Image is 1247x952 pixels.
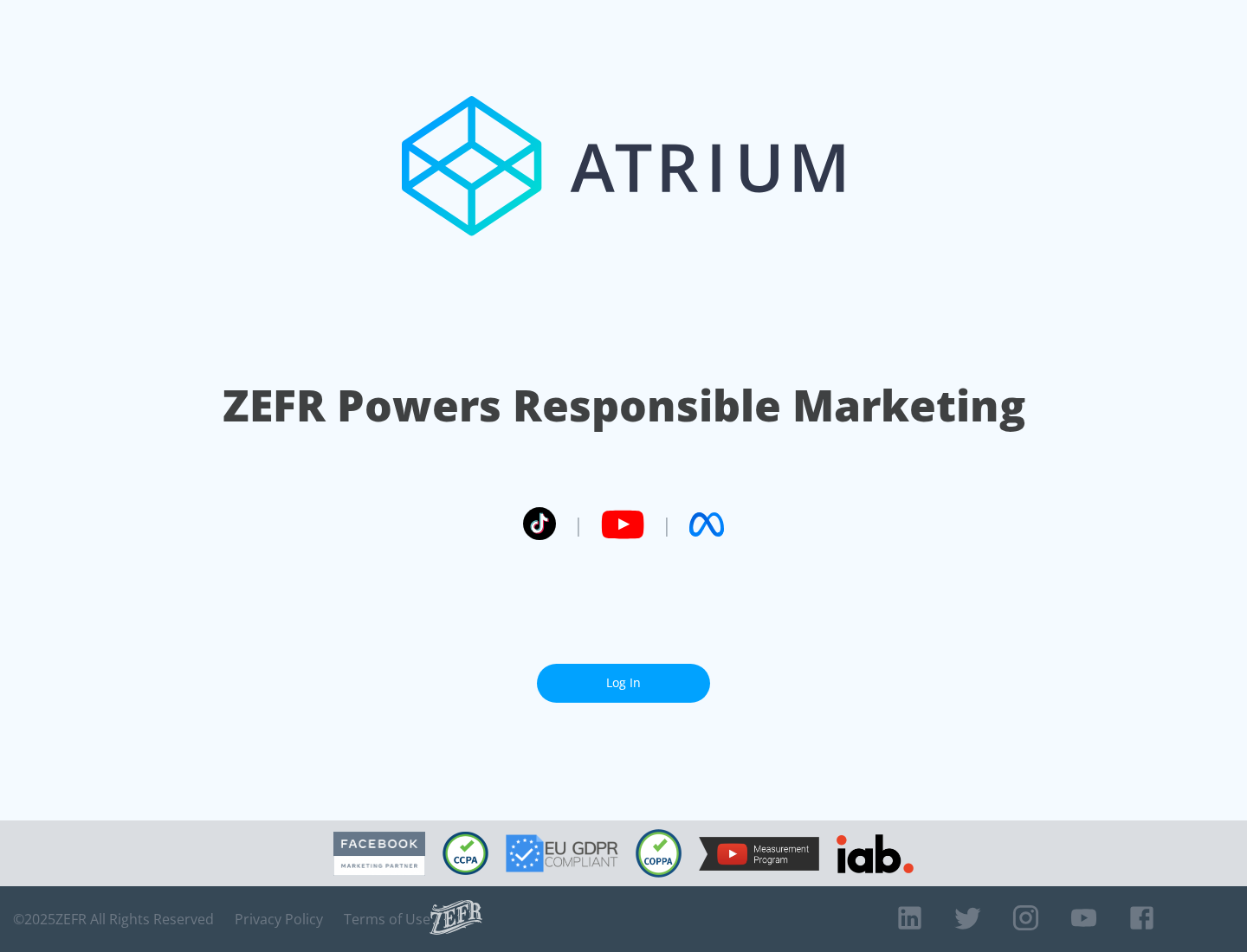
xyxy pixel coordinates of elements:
img: GDPR Compliant [506,834,618,872]
img: Facebook Marketing Partner [333,832,425,876]
a: Log In [537,664,710,703]
img: CCPA Compliant [443,832,488,875]
span: © 2025 ZEFR All Rights Reserved [13,910,214,928]
img: YouTube Measurement Program [699,837,819,871]
span: | [573,511,584,537]
a: Terms of Use [344,910,430,928]
span: | [662,511,672,537]
img: IAB [837,834,914,873]
h1: ZEFR Powers Responsible Marketing [223,376,1025,435]
img: COPPA Compliant [636,829,682,878]
a: Privacy Policy [235,910,323,928]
